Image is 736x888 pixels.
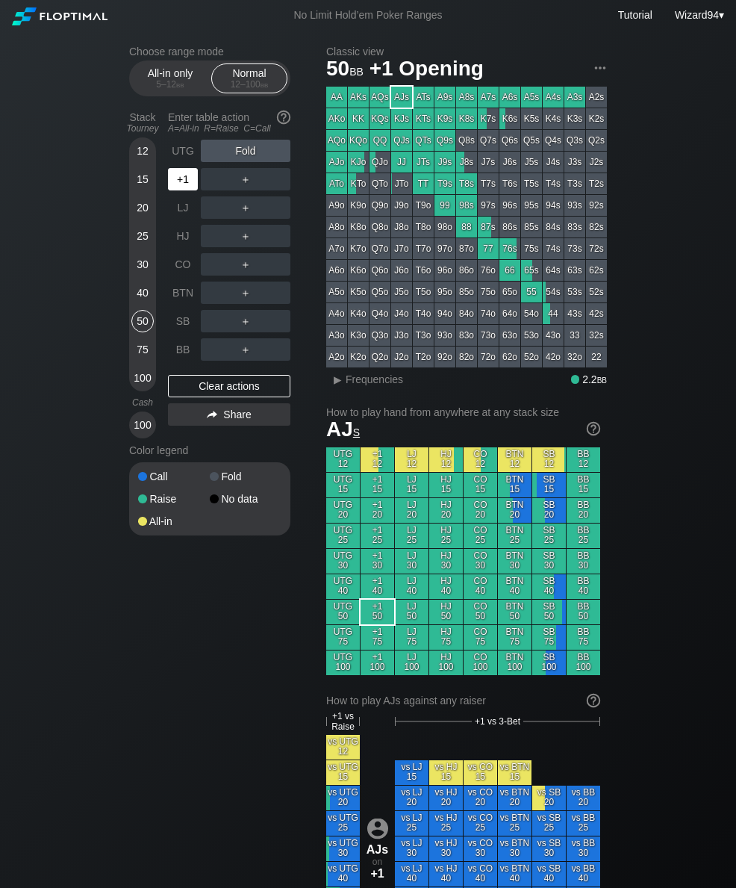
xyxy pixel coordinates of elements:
div: SB 30 [532,549,566,574]
div: J9o [391,195,412,216]
div: Tourney [123,123,162,134]
div: Q7s [478,130,499,151]
div: TT [413,173,434,194]
div: 52s [586,282,607,302]
div: 84s [543,217,564,237]
div: AQs [369,87,390,108]
div: T6s [499,173,520,194]
div: A8o [326,217,347,237]
div: UTG 15 [326,473,360,497]
div: Q8s [456,130,477,151]
div: 75s [521,238,542,259]
div: 72s [586,238,607,259]
div: Fold [210,471,281,482]
div: K5s [521,108,542,129]
div: UTG 20 [326,498,360,523]
div: Q2o [369,347,390,367]
div: ＋ [201,338,290,361]
div: K7o [348,238,369,259]
div: 92o [434,347,455,367]
div: CO 12 [464,447,497,472]
div: SB 12 [532,447,566,472]
div: UTG [168,140,198,162]
div: Q9o [369,195,390,216]
h2: How to play hand from anywhere at any stack size [326,406,600,418]
div: CO 50 [464,600,497,624]
div: LJ 40 [395,574,428,599]
div: A6s [499,87,520,108]
div: A8s [456,87,477,108]
div: 54o [521,303,542,324]
div: Q7o [369,238,390,259]
div: Q3o [369,325,390,346]
img: help.32db89a4.svg [585,692,602,709]
div: Color legend [129,438,290,462]
div: 55 [521,282,542,302]
div: +1 50 [361,600,394,624]
div: Q4s [543,130,564,151]
div: BTN [168,282,198,304]
div: 12 [131,140,154,162]
div: HJ 40 [429,574,463,599]
div: 44 [543,303,564,324]
div: 62o [499,347,520,367]
div: K4s [543,108,564,129]
div: 43s [564,303,585,324]
div: 32o [564,347,585,367]
div: ATs [413,87,434,108]
div: ＋ [201,253,290,276]
div: 93o [434,325,455,346]
span: +1 Opening [367,58,486,82]
div: 86s [499,217,520,237]
div: A3o [326,325,347,346]
div: T2o [413,347,434,367]
div: CO [168,253,198,276]
div: KTs [413,108,434,129]
div: HJ 25 [429,524,463,548]
div: 65s [521,260,542,281]
img: help.32db89a4.svg [275,109,292,125]
div: Q9s [434,130,455,151]
span: 50 [324,58,366,82]
span: bb [597,373,607,385]
div: LJ 50 [395,600,428,624]
div: J2s [586,152,607,173]
div: HJ 12 [429,447,463,472]
div: CO 40 [464,574,497,599]
div: UTG 50 [326,600,360,624]
div: J3o [391,325,412,346]
div: 15 [131,168,154,190]
div: K2o [348,347,369,367]
div: J9s [434,152,455,173]
div: J7s [478,152,499,173]
div: +1 15 [361,473,394,497]
div: 98s [456,195,477,216]
div: LJ 25 [395,524,428,548]
div: BTN 12 [498,447,531,472]
div: 66 [499,260,520,281]
div: QTo [369,173,390,194]
div: No Limit Hold’em Poker Ranges [271,9,464,25]
div: A7s [478,87,499,108]
div: HJ 50 [429,600,463,624]
div: LJ 12 [395,447,428,472]
div: 42o [543,347,564,367]
div: QTs [413,130,434,151]
div: Fold [201,140,290,162]
div: 32s [586,325,607,346]
div: J8o [391,217,412,237]
div: 77 [478,238,499,259]
div: +1 20 [361,498,394,523]
div: ▾ [671,7,726,23]
div: ＋ [201,282,290,304]
div: 83s [564,217,585,237]
div: Q4o [369,303,390,324]
div: J4s [543,152,564,173]
div: SB 40 [532,574,566,599]
div: 100 [131,367,154,389]
div: 76s [499,238,520,259]
div: Q2s [586,130,607,151]
div: 99 [434,195,455,216]
div: 63s [564,260,585,281]
div: Raise [138,494,210,504]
